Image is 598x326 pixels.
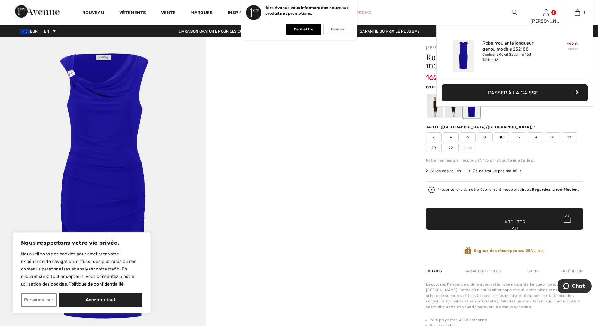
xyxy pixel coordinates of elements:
a: 1 [562,9,593,16]
a: Vente [161,10,176,17]
font: Vêtements [119,10,146,15]
font: EUR [30,29,38,34]
font: Passer à la caisse [488,90,538,96]
font: 4 [450,135,452,139]
a: Marques [191,10,213,17]
font: Politique de confidentialité [68,281,124,287]
font: Notre mannequin mesure 5'9"/175 cm et porte une taille 6. [426,158,535,163]
font: Couleur : Royal Sapphire 163 [482,52,531,56]
img: Mon sac [575,9,580,16]
font: 2 [433,135,435,139]
font: EN [44,29,49,34]
img: rechercher sur le site [512,9,517,16]
font: Nous respectons votre vie privée. [21,239,119,246]
font: Marques [191,10,213,15]
a: Garantie du prix le plus bas [355,29,424,34]
font: Fermer [331,27,344,31]
font: Ajouter au panier [504,219,525,238]
img: Mes informations [543,9,549,16]
font: 6 [466,135,469,139]
font: Inspiration [228,10,256,15]
a: Politique de confidentialité [125,281,126,287]
img: Euro [20,29,30,34]
font: Permettre [294,27,313,31]
font: 24 [463,146,468,150]
font: Avenue [531,249,545,253]
a: Livraison gratuite pour les commandes supérieures à 130 € [174,29,309,34]
img: 1ère Avenue [15,5,60,18]
font: Regardez la rediffusion. [532,187,579,192]
font: [PERSON_NAME] [531,19,567,24]
font: Nous utilisons des cookies pour améliorer votre expérience de navigation, diffuser des publicités... [21,251,137,287]
font: Découvrez l'élégance ultime avec cette robe moulante longueur genou signée [PERSON_NAME]. Dotée d... [426,282,580,309]
font: Couleur : [426,85,447,89]
font: Taille ([GEOGRAPHIC_DATA]/[GEOGRAPHIC_DATA]) : [426,125,535,129]
font: 162 € [567,42,578,46]
font: Taille : 12 [482,58,498,62]
font: Personnaliser [24,297,53,302]
font: 12 [517,135,521,139]
font: 8 [483,135,486,139]
font: Nouveau [82,10,104,15]
font: Je ne trouve pas ma taille [473,169,522,173]
font: Soins [527,269,538,273]
font: 22 [449,146,453,150]
font: 20 [431,146,436,150]
font: Guide des tailles [430,169,461,173]
font: 1 [583,10,585,15]
font: Garantie du prix le plus bas [360,29,419,34]
div: Nous respectons votre vie privée. [13,232,151,313]
font: Robe moulante longueur genou, modèle 252188 [426,51,540,71]
font: Accepter tout [86,297,116,302]
img: Regardez la rediffusion [428,187,435,193]
iframe: Ouvre un widget où vous pouvez discuter avec l'un de nos agents [558,279,592,295]
font: 18 [567,135,572,139]
a: Vêtements [119,10,146,17]
font: 16 [551,135,555,139]
font: Robe moulante longueur genou modèle 252188 [482,40,533,52]
button: Personnaliser [21,293,57,307]
img: ring-m.svg [469,146,472,149]
font: 162 € [426,73,446,82]
a: Nouveau [82,10,104,17]
font: Livraison gratuite pour les commandes supérieures à 130 € [179,29,304,34]
font: 14 [534,135,538,139]
button: Accepter tout [59,293,142,307]
img: Robe moulante longueur genou modèle 252188 [453,40,474,72]
a: [PERSON_NAME] [426,45,457,50]
font: Expédition [561,269,583,273]
font: Détails [426,269,442,273]
a: Se connecter [543,9,549,15]
a: Robe moulante longueur genou modèle 252188 [482,40,544,52]
font: Gagnez des récompenses 25 [474,249,531,253]
font: 96 % polyester, 4 % élasthanne [430,318,487,322]
font: 1ère Avenue vous informera des nouveaux produits et promotions. [265,5,348,16]
font: Présenté lors de notre événement mode en direct. [437,187,532,192]
a: Politique de Confidentialité [68,281,124,287]
font: Caractéristiques [465,269,501,273]
img: Bag.svg [564,215,571,223]
img: Récompenses Avenue [464,247,471,255]
div: Noir [427,94,443,118]
font: 10 [499,135,504,139]
font: 249 € [568,47,578,51]
font: Vente [161,10,176,15]
button: Passer à la caisse [442,84,588,101]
